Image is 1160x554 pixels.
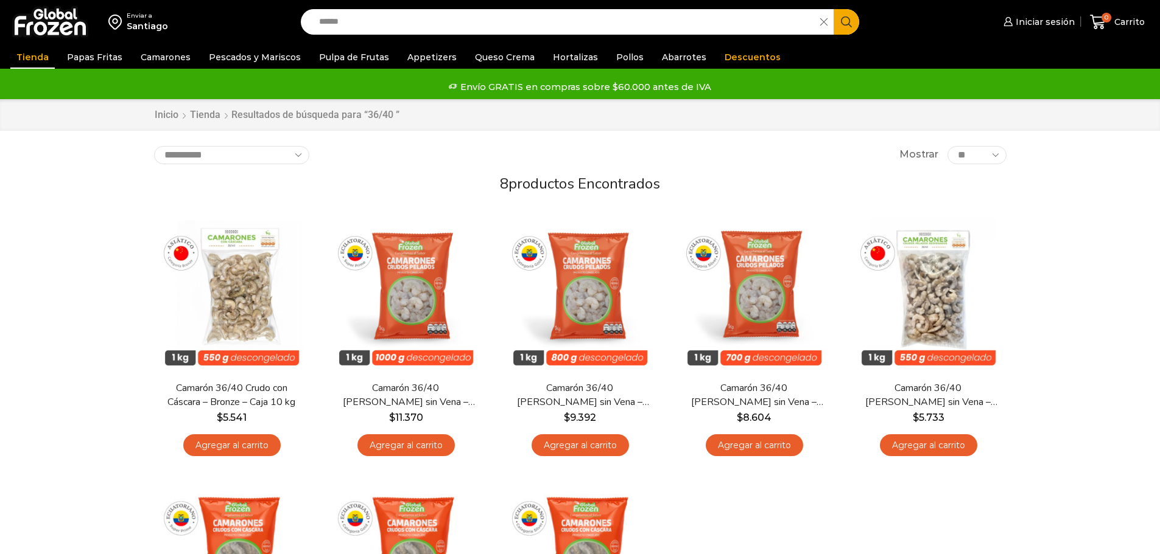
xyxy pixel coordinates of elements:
a: Queso Crema [469,46,541,69]
a: Abarrotes [656,46,712,69]
span: $ [913,412,919,423]
nav: Breadcrumb [154,108,399,122]
a: Pollos [610,46,650,69]
h1: Resultados de búsqueda para “36/40 ” [231,109,399,120]
a: Agregar al carrito: “Camarón 36/40 Crudo con Cáscara - Bronze - Caja 10 kg” [183,434,281,457]
bdi: 11.370 [389,412,423,423]
bdi: 5.541 [217,412,247,423]
span: productos encontrados [508,174,660,193]
select: Pedido de la tienda [154,146,309,164]
span: $ [217,412,223,423]
img: address-field-icon.svg [108,12,127,32]
span: $ [737,412,743,423]
a: Agregar al carrito: “Camarón 36/40 Crudo Pelado sin Vena - Silver - Caja 10 kg” [706,434,803,457]
a: Agregar al carrito: “Camarón 36/40 Crudo Pelado sin Vena - Super Prime - Caja 10 kg” [357,434,455,457]
a: Tienda [10,46,55,69]
a: Agregar al carrito: “Camarón 36/40 Crudo Pelado sin Vena - Bronze - Caja 10 kg” [880,434,977,457]
a: Iniciar sesión [1000,10,1075,34]
bdi: 9.392 [564,412,596,423]
a: Descuentos [719,46,787,69]
a: Papas Fritas [61,46,128,69]
a: Tienda [189,108,221,122]
a: Pulpa de Frutas [313,46,395,69]
a: Agregar al carrito: “Camarón 36/40 Crudo Pelado sin Vena - Gold - Caja 10 kg” [532,434,629,457]
a: Hortalizas [547,46,604,69]
a: 0 Carrito [1087,8,1148,36]
span: Carrito [1111,16,1145,28]
span: 8 [500,174,508,193]
div: Santiago [127,20,168,32]
span: 0 [1102,13,1111,23]
button: Search button [834,9,859,35]
a: Camarón 36/40 [PERSON_NAME] sin Vena – Bronze – Caja 10 kg [858,381,998,409]
span: Iniciar sesión [1013,16,1075,28]
a: Appetizers [401,46,463,69]
a: Camarón 36/40 [PERSON_NAME] sin Vena – Super Prime – Caja 10 kg [336,381,476,409]
a: Pescados y Mariscos [203,46,307,69]
a: Camarón 36/40 Crudo con Cáscara – Bronze – Caja 10 kg [161,381,301,409]
div: Enviar a [127,12,168,20]
a: Camarones [135,46,197,69]
bdi: 8.604 [737,412,772,423]
a: Inicio [154,108,179,122]
span: Mostrar [899,148,938,162]
a: Camarón 36/40 [PERSON_NAME] sin Vena – Silver – Caja 10 kg [684,381,824,409]
a: Camarón 36/40 [PERSON_NAME] sin Vena – Gold – Caja 10 kg [510,381,650,409]
bdi: 5.733 [913,412,944,423]
span: $ [389,412,395,423]
span: $ [564,412,570,423]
